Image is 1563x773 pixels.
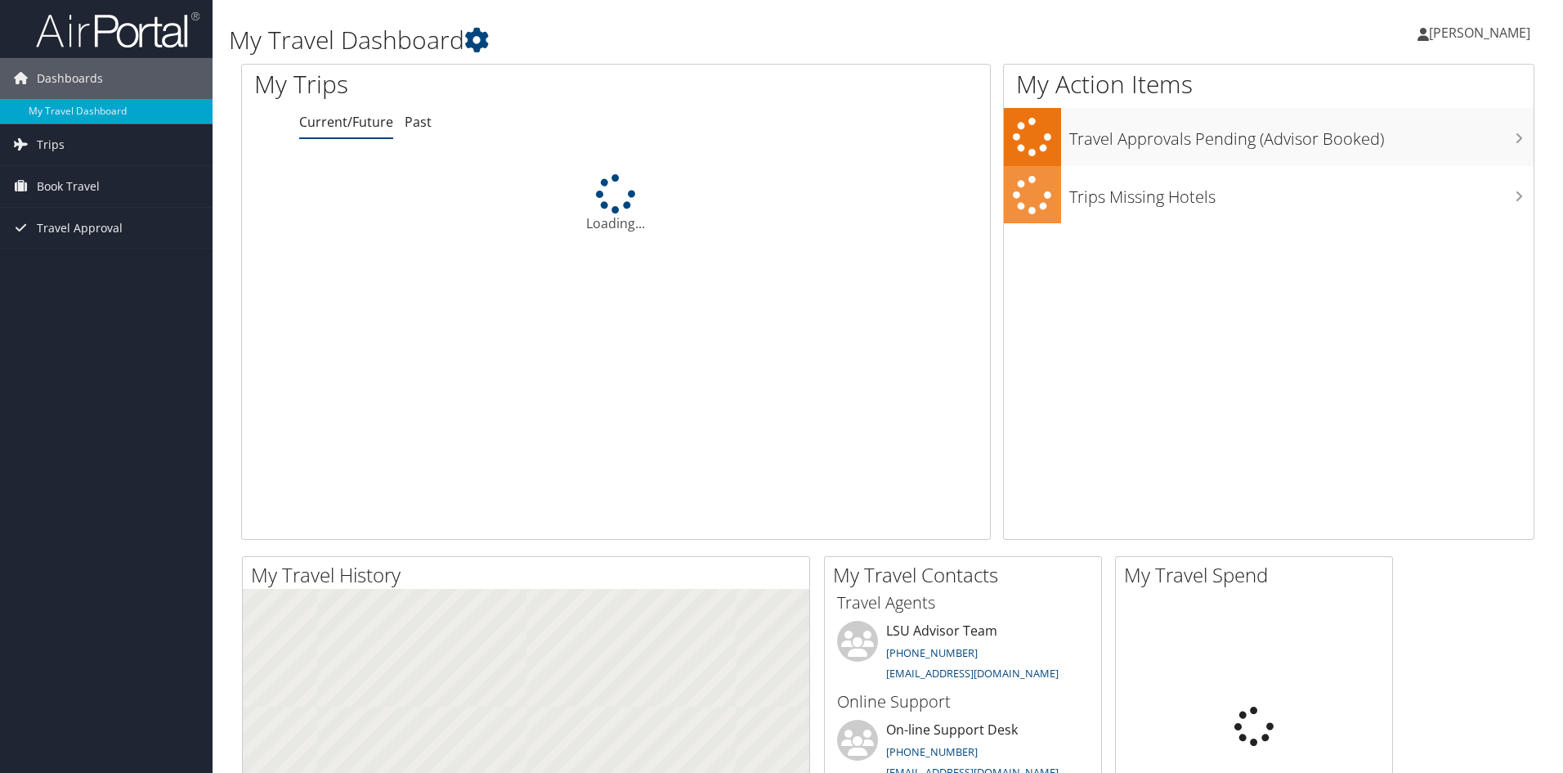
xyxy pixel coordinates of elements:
a: Trips Missing Hotels [1004,166,1534,224]
h3: Travel Approvals Pending (Advisor Booked) [1069,119,1534,151]
h2: My Travel Contacts [833,561,1101,589]
li: LSU Advisor Team [829,621,1097,688]
span: Book Travel [37,166,100,207]
div: Loading... [242,174,990,233]
h2: My Travel History [251,561,809,589]
h1: My Action Items [1004,67,1534,101]
a: [EMAIL_ADDRESS][DOMAIN_NAME] [886,666,1059,681]
a: [PHONE_NUMBER] [886,645,978,660]
h3: Online Support [837,690,1089,713]
a: [PHONE_NUMBER] [886,744,978,759]
span: Trips [37,124,65,165]
a: Travel Approvals Pending (Advisor Booked) [1004,108,1534,166]
span: [PERSON_NAME] [1429,24,1530,42]
span: Travel Approval [37,208,123,249]
a: Current/Future [299,113,393,131]
span: Dashboards [37,58,103,99]
h3: Trips Missing Hotels [1069,178,1534,209]
h2: My Travel Spend [1124,561,1392,589]
img: airportal-logo.png [36,11,199,49]
a: [PERSON_NAME] [1417,8,1547,57]
h1: My Travel Dashboard [229,23,1108,57]
a: Past [405,113,432,131]
h3: Travel Agents [837,591,1089,614]
h1: My Trips [254,67,666,101]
